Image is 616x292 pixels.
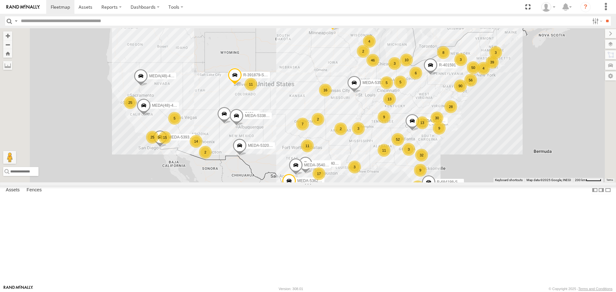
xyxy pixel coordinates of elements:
[605,186,611,195] label: Hide Summary Table
[495,178,523,182] button: Keyboard shortcuts
[467,61,480,74] div: 50
[383,93,396,105] div: 13
[314,161,347,166] span: MEDA-534017-Roll
[3,31,12,40] button: Zoom in
[575,178,586,182] span: 200 km
[348,161,361,173] div: 3
[199,146,212,159] div: 2
[477,62,490,75] div: 4
[409,67,422,79] div: 6
[526,178,571,182] span: Map data ©2025 Google, INEGI
[454,79,467,92] div: 90
[13,16,19,26] label: Search Query
[439,63,456,67] span: R-401591
[414,164,427,177] div: 9
[245,113,278,118] span: MEDA-533805-Roll
[297,179,330,183] span: MEDA-536205-Roll
[444,100,457,113] div: 28
[3,186,23,195] label: Assets
[578,287,612,291] a: Terms and Conditions
[233,112,266,116] span: MEDA-535214-Roll
[391,133,404,146] div: 52
[357,45,370,58] div: 2
[433,122,446,135] div: 9
[580,2,591,12] i: ?
[363,35,376,48] div: 4
[124,96,137,109] div: 25
[3,40,12,49] button: Zoom out
[402,143,415,156] div: 3
[378,144,390,157] div: 11
[244,78,257,91] div: 11
[334,122,347,135] div: 2
[149,74,189,79] span: MEDA(48)-487010-Roll
[158,131,171,144] div: 15
[152,104,192,108] span: MEDA(48)-484405-Roll
[437,180,466,184] span: R-684198-Swing
[23,186,45,195] label: Fences
[3,61,12,70] label: Measure
[489,46,502,59] div: 3
[366,54,379,67] div: 46
[352,122,365,135] div: 3
[486,56,499,69] div: 39
[431,112,443,124] div: 30
[312,113,324,126] div: 2
[296,118,309,130] div: 7
[3,49,12,58] button: Zoom Home
[573,178,603,182] button: Map Scale: 200 km per 44 pixels
[416,116,429,129] div: 13
[411,180,424,193] div: 77
[6,5,40,9] img: rand-logo.svg
[301,139,314,152] div: 11
[363,81,396,85] span: MEDA-535204-Roll
[598,186,604,195] label: Dock Summary Table to the Right
[3,151,16,164] button: Drag Pegman onto the map to open Street View
[243,73,272,78] span: R-391879-Swing
[378,111,390,123] div: 9
[549,287,612,291] div: © Copyright 2025 -
[590,16,603,26] label: Search Filter Options
[400,54,413,66] div: 10
[304,163,337,167] span: MEDA-354010-Roll
[464,74,477,87] div: 56
[190,135,202,148] div: 14
[380,76,393,89] div: 5
[388,57,401,70] div: 3
[4,286,33,292] a: Visit our Website
[539,2,558,12] div: Mike Kuras
[319,84,332,96] div: 16
[279,287,303,291] div: Version: 308.01
[312,167,325,180] div: 17
[606,179,613,181] a: Terms (opens in new tab)
[437,46,450,59] div: 8
[454,53,467,66] div: 3
[394,76,407,88] div: 5
[168,112,181,125] div: 5
[168,135,201,140] span: MEDA-539303-Roll
[415,149,428,162] div: 32
[605,71,616,80] label: Map Settings
[592,186,598,195] label: Dock Summary Table to the Left
[248,143,281,148] span: MEDA-532005-Roll
[146,131,159,144] div: 25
